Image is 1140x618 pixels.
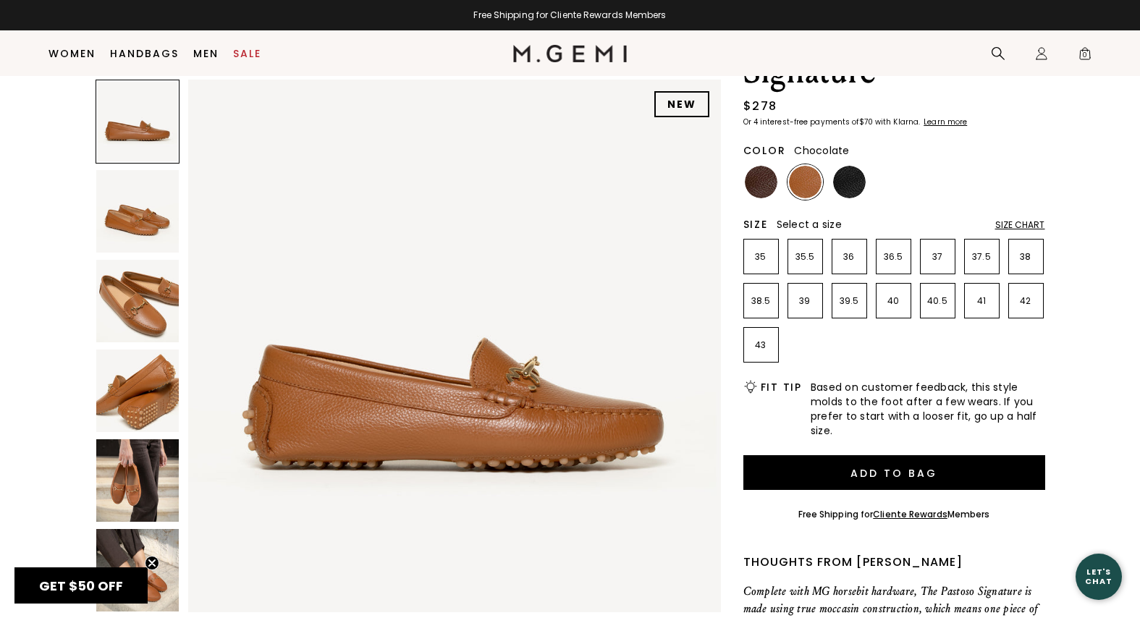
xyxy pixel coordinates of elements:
[1009,251,1043,263] p: 38
[811,380,1045,438] span: Based on customer feedback, this style molds to the foot after a few wears. If you prefer to star...
[833,166,866,198] img: Black
[875,117,922,127] klarna-placement-style-body: with Klarna
[788,251,822,263] p: 35.5
[744,339,778,351] p: 43
[145,556,159,570] button: Close teaser
[743,117,859,127] klarna-placement-style-body: Or 4 interest-free payments of
[110,48,179,59] a: Handbags
[859,117,873,127] klarna-placement-style-amount: $70
[1078,49,1092,64] span: 0
[39,577,123,595] span: GET $50 OFF
[924,117,967,127] klarna-placement-style-cta: Learn more
[877,251,911,263] p: 36.5
[743,98,777,115] div: $278
[96,350,179,432] img: The Pastoso Signature
[789,166,822,198] img: Tan
[777,217,842,232] span: Select a size
[761,381,802,393] h2: Fit Tip
[873,508,947,520] a: Cliente Rewards
[96,170,179,253] img: The Pastoso Signature
[921,295,955,307] p: 40.5
[832,251,866,263] p: 36
[233,48,261,59] a: Sale
[1076,567,1122,585] div: Let's Chat
[96,439,179,522] img: The Pastoso Signature
[744,251,778,263] p: 35
[654,91,709,117] div: NEW
[96,260,179,342] img: The Pastoso Signature
[193,48,219,59] a: Men
[1009,295,1043,307] p: 42
[48,48,96,59] a: Women
[513,45,627,62] img: M.Gemi
[743,554,1045,571] div: Thoughts from [PERSON_NAME]
[995,219,1045,231] div: Size Chart
[745,166,777,198] img: Chocolate
[14,567,148,604] div: GET $50 OFFClose teaser
[921,251,955,263] p: 37
[743,145,786,156] h2: Color
[922,118,967,127] a: Learn more
[744,295,778,307] p: 38.5
[965,251,999,263] p: 37.5
[794,143,849,158] span: Chocolate
[965,295,999,307] p: 41
[788,295,822,307] p: 39
[96,529,179,611] img: The Pastoso Signature
[188,80,721,612] img: The Pastoso Signature
[743,455,1045,490] button: Add to Bag
[877,295,911,307] p: 40
[798,509,990,520] div: Free Shipping for Members
[743,219,768,230] h2: Size
[832,295,866,307] p: 39.5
